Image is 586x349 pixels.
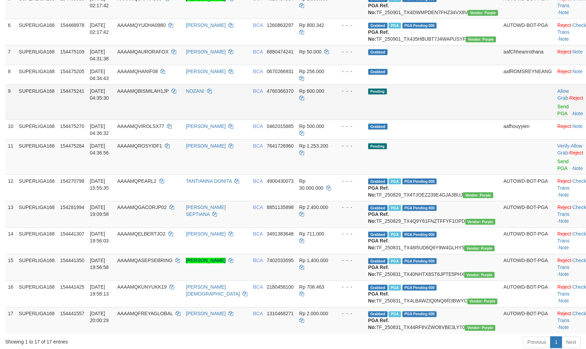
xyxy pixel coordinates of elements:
a: Send PGA [558,159,569,171]
span: PGA Pending [403,232,437,238]
a: Note [559,325,569,330]
span: Rp 800.342 [299,22,324,28]
span: Copy 8851135898 to clipboard [267,205,294,210]
span: 154281994 [60,205,84,210]
span: 154475241 [60,88,84,94]
td: SUPERLIGA168 [16,228,58,254]
a: Reject [570,150,584,156]
b: PGA Ref. No: [368,291,389,304]
td: SUPERLIGA168 [16,307,58,334]
span: Grabbed [368,69,388,75]
a: [PERSON_NAME] [186,22,226,28]
span: Copy 4900430073 to clipboard [267,178,294,184]
span: Rp 2.000.000 [299,311,328,317]
td: 17 [5,307,16,334]
span: Marked by aafsoycanthlai [389,285,401,291]
a: Note [559,298,569,304]
span: 154441307 [60,231,84,237]
span: Grabbed [368,179,388,185]
span: AAAAMQVIROLSX77 [117,123,164,129]
span: Vendor URL: https://trx4.1velocity.biz [463,192,493,198]
span: BCA [253,205,263,210]
span: 154441350 [60,258,84,263]
span: PGA Pending [403,285,437,291]
a: Note [559,272,569,277]
span: Pending [368,89,387,94]
b: PGA Ref. No: [368,212,389,224]
span: BCA [253,22,263,28]
td: SUPERLIGA168 [16,139,58,174]
a: Note [573,123,583,129]
a: Reject [558,205,571,210]
span: Copy 1260863297 to clipboard [267,22,294,28]
span: [DATE] 04:35:30 [90,88,109,101]
a: Note [559,219,569,224]
span: 154475109 [60,49,84,54]
a: [PERSON_NAME] [186,311,226,317]
div: - - - [337,88,363,94]
span: [DATE] 19:56:58 [90,258,109,270]
td: AUTOWD-BOT-PGA [501,19,555,45]
div: - - - [337,123,363,130]
span: Grabbed [368,258,388,264]
a: Allow Grab [558,143,583,156]
td: TF_250831_TX4LBAWZIQ0NQ6R3BWYC [366,281,501,307]
td: AUTOWD-BOT-PGA [501,228,555,254]
span: Grabbed [368,285,388,291]
span: Marked by aafsoycanthlai [389,258,401,264]
a: Send PGA [558,104,569,116]
div: - - - [337,231,363,238]
span: PGA Pending [403,179,437,185]
span: BCA [253,311,263,317]
span: PGA Pending [403,258,437,264]
a: Previous [523,337,551,348]
div: - - - [337,142,363,149]
td: 16 [5,281,16,307]
span: Grabbed [368,49,388,55]
td: AUTOWD-BOT-PGA [501,174,555,201]
td: AUTOWD-BOT-PGA [501,307,555,334]
span: Rp 500.000 [299,123,324,129]
span: [DATE] 04:36:32 [90,123,109,136]
a: [PERSON_NAME] [186,49,226,54]
span: BCA [253,123,263,129]
a: Note [573,111,583,116]
span: AAAAMQKUNYUKK19 [117,285,167,290]
b: PGA Ref. No: [368,185,389,198]
span: Rp 256.000 [299,69,324,74]
a: Reject [558,285,571,290]
span: Grabbed [368,232,388,238]
td: 8 [5,65,16,84]
div: - - - [337,68,363,75]
span: Vendor URL: https://trx4.1velocity.biz [465,325,495,331]
span: Rp 1.253.200 [299,143,328,149]
a: [PERSON_NAME] SEPTIANA [186,205,226,217]
td: SUPERLIGA168 [16,65,58,84]
a: Reject [558,258,571,263]
span: Rp 50.000 [299,49,322,54]
div: - - - [337,284,363,291]
span: Marked by aafsoycanthlai [389,232,401,238]
span: Copy 7402033595 to clipboard [267,258,294,263]
span: Marked by aafchoeunmanni [389,23,401,29]
td: SUPERLIGA168 [16,281,58,307]
span: [DATE] 19:56:03 [90,231,109,244]
b: PGA Ref. No: [368,265,389,277]
td: 7 [5,45,16,65]
span: 154270798 [60,178,84,184]
span: AAAAMQASEPSEBRING [117,258,172,263]
a: Next [562,337,581,348]
span: Vendor URL: https://trx4.1velocity.biz [464,246,494,251]
a: Note [559,10,569,15]
a: Reject [558,69,571,74]
td: AUTOWD-BOT-PGA [501,201,555,228]
td: 15 [5,254,16,281]
span: Grabbed [368,311,388,317]
a: Reject [558,22,571,28]
td: TF_250831_TX40NHTX8ST6JPTE5PHX [366,254,501,281]
span: Vendor URL: https://trx4.1velocity.biz [466,37,496,42]
b: PGA Ref. No: [368,29,389,42]
span: Rp 30.000.000 [299,178,323,191]
span: 154475284 [60,143,84,149]
td: 14 [5,228,16,254]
